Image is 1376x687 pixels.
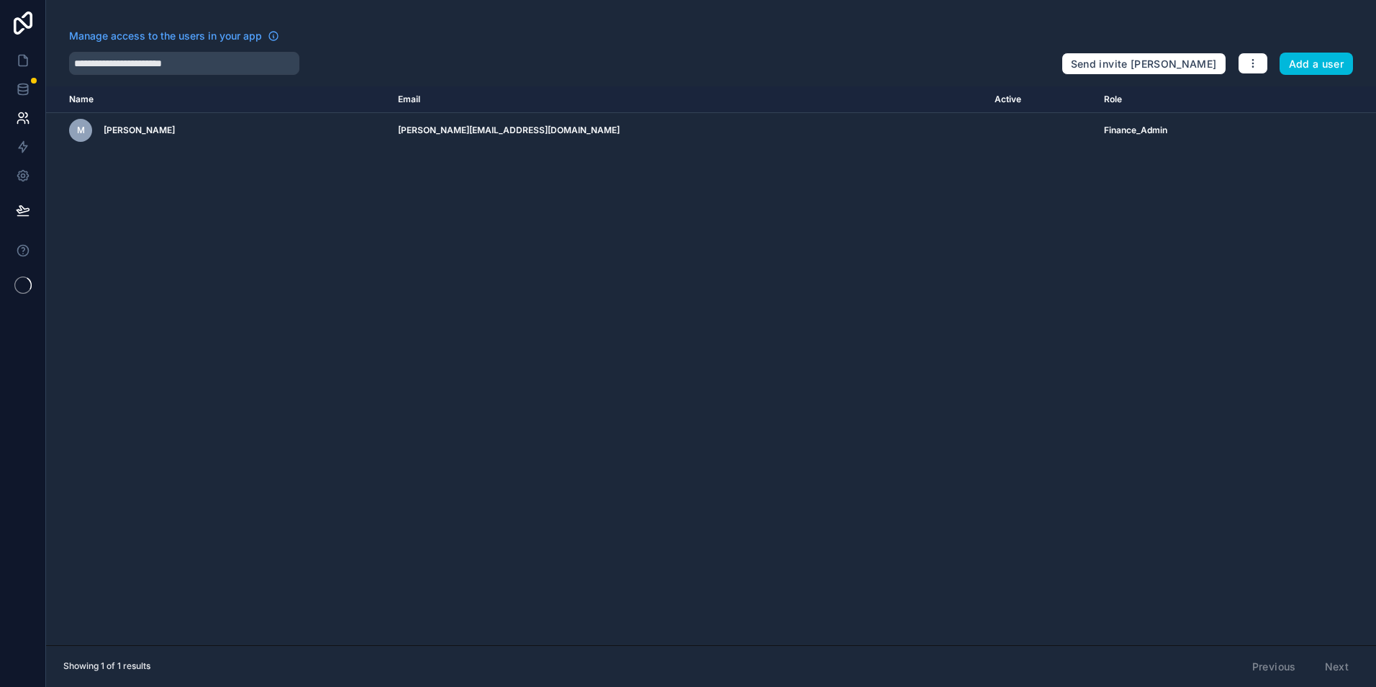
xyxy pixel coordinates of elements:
td: [PERSON_NAME][EMAIL_ADDRESS][DOMAIN_NAME] [389,113,986,148]
th: Email [389,86,986,113]
span: Manage access to the users in your app [69,29,262,43]
span: M [77,125,85,136]
span: Finance_Admin [1104,125,1167,136]
span: [PERSON_NAME] [104,125,175,136]
th: Active [986,86,1095,113]
button: Send invite [PERSON_NAME] [1062,53,1226,76]
th: Name [46,86,389,113]
span: Showing 1 of 1 results [63,660,150,672]
div: scrollable content [46,86,1376,645]
th: Role [1095,86,1297,113]
a: Manage access to the users in your app [69,29,279,43]
button: Add a user [1280,53,1354,76]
